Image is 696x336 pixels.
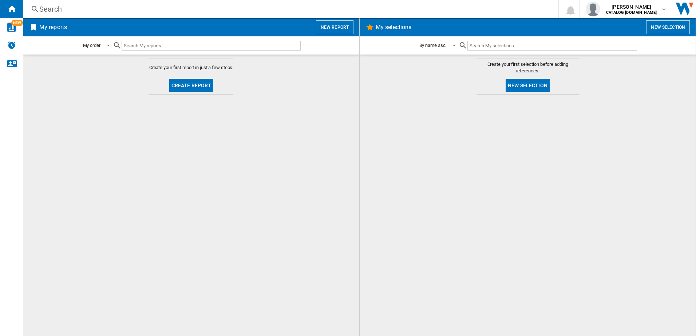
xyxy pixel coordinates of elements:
[83,43,100,48] div: My order
[374,20,413,34] h2: My selections
[149,64,234,71] span: Create your first report in just a few steps.
[39,4,539,14] div: Search
[38,20,68,34] h2: My reports
[606,3,657,11] span: [PERSON_NAME]
[11,20,23,26] span: NEW
[467,41,637,51] input: Search My selections
[122,41,301,51] input: Search My reports
[316,20,353,34] button: New report
[586,2,600,16] img: profile.jpg
[7,23,16,32] img: wise-card.svg
[419,43,447,48] div: By name asc.
[7,41,16,49] img: alerts-logo.svg
[606,10,657,15] b: CATALOG [DOMAIN_NAME]
[646,20,690,34] button: New selection
[506,79,550,92] button: New selection
[169,79,214,92] button: Create report
[477,61,579,74] span: Create your first selection before adding references.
